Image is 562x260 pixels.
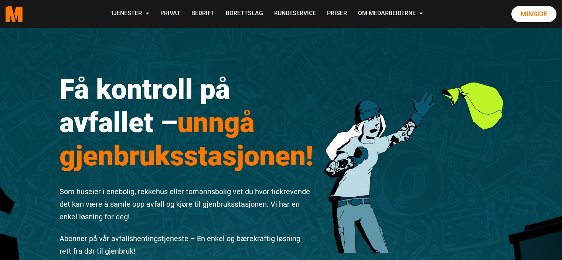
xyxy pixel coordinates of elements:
[59,232,314,257] p: Abonner på vår avfallshentingstjeneste – En enkel og bærekraftig løsning rett fra dør til gjenbruk!
[105,1,155,27] a: Tjenester
[352,1,429,27] a: Om Medarbeiderne
[186,1,220,27] a: Bedrift
[220,1,269,27] a: Borettslag
[59,185,314,223] p: Som huseier i enebolig, rekkehus eller tomannsbolig vet du hvor tidkrevende det kan være å samle ...
[324,56,503,253] img: 201222 Rydde Karakter 3 1
[269,1,321,27] a: Kundeservice
[155,1,186,27] a: Privat
[321,1,352,27] a: Priser
[511,6,556,22] a: Minside
[59,72,314,172] h1: Få kontroll på avfallet –
[59,106,313,172] span: unngå gjenbruksstasjonen!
